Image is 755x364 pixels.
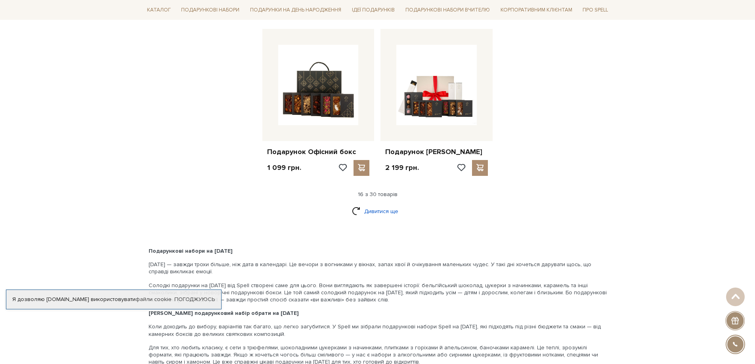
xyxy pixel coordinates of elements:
a: Дивитися ще [352,204,403,218]
p: [DATE] — завжди трохи більше, ніж дата в календарі. Це вечори з вогниками у вікнах, запах хвої й ... [149,261,607,275]
a: Подарункові набори [178,4,243,16]
p: 1 099 грн. [267,163,301,172]
div: 16 з 30 товарів [141,191,615,198]
a: Погоджуюсь [174,296,215,303]
a: Подарунок [PERSON_NAME] [385,147,488,156]
a: Подарунок Офісний бокс [267,147,370,156]
a: Корпоративним клієнтам [497,4,575,16]
div: Я дозволяю [DOMAIN_NAME] використовувати [6,296,221,303]
a: Подарункові набори Вчителю [402,3,493,17]
a: Про Spell [579,4,611,16]
a: Подарунки на День народження [247,4,344,16]
a: Каталог [144,4,174,16]
a: файли cookie [136,296,172,303]
p: Коли доходить до вибору, варіантів так багато, що легко загубитися. У Spell ми зібрали подарунков... [149,323,607,337]
a: Ідеї подарунків [349,4,398,16]
p: Солодкі подарунки на [DATE] від Spell створені саме для цього. Вони виглядають як завершені істор... [149,282,607,304]
b: Подарункові набори на [DATE] [149,248,233,254]
b: [PERSON_NAME] подарунковий набір обрати на [DATE] [149,310,299,316]
p: 2 199 грн. [385,163,419,172]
